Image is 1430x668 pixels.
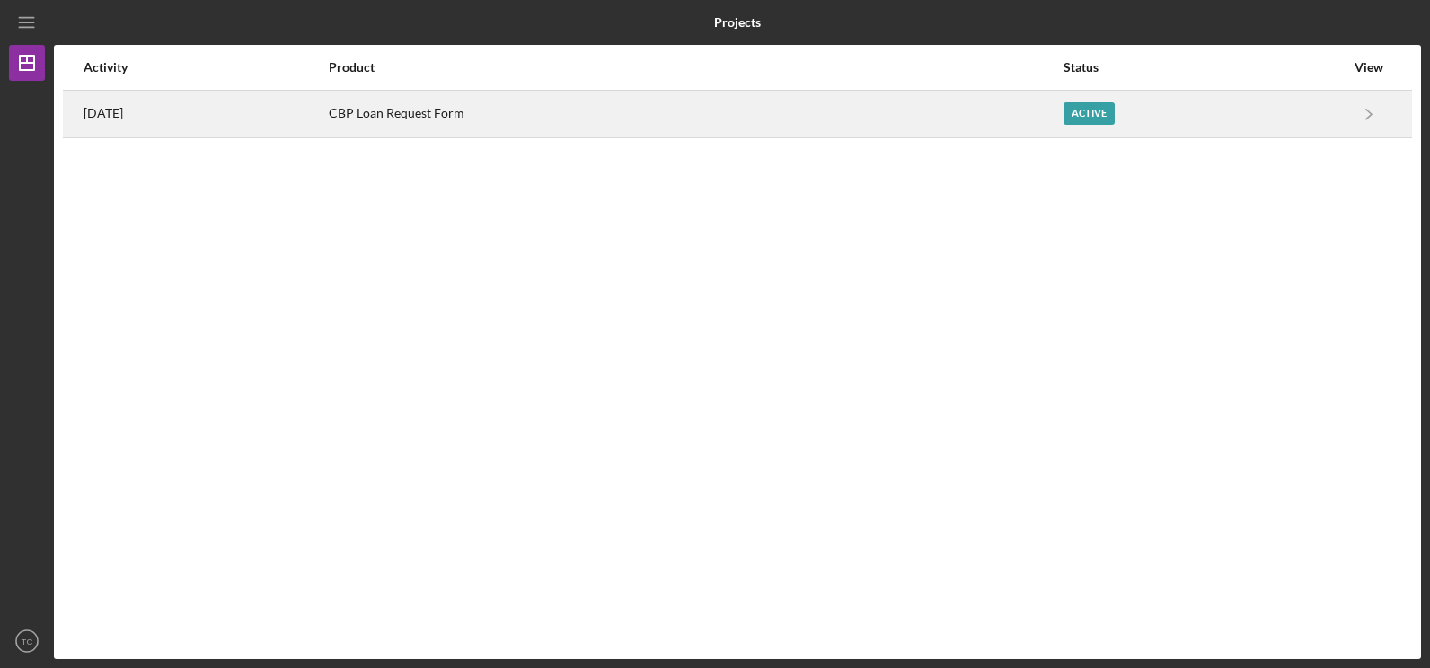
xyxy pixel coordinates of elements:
div: Status [1064,60,1345,75]
div: Active [1064,102,1115,125]
div: Activity [84,60,327,75]
div: View [1346,60,1391,75]
text: TC [22,637,33,646]
time: 2025-07-04 02:00 [84,106,123,120]
button: TC [9,623,45,659]
div: Product [329,60,1062,75]
div: CBP Loan Request Form [329,92,1062,136]
b: Projects [714,15,761,30]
